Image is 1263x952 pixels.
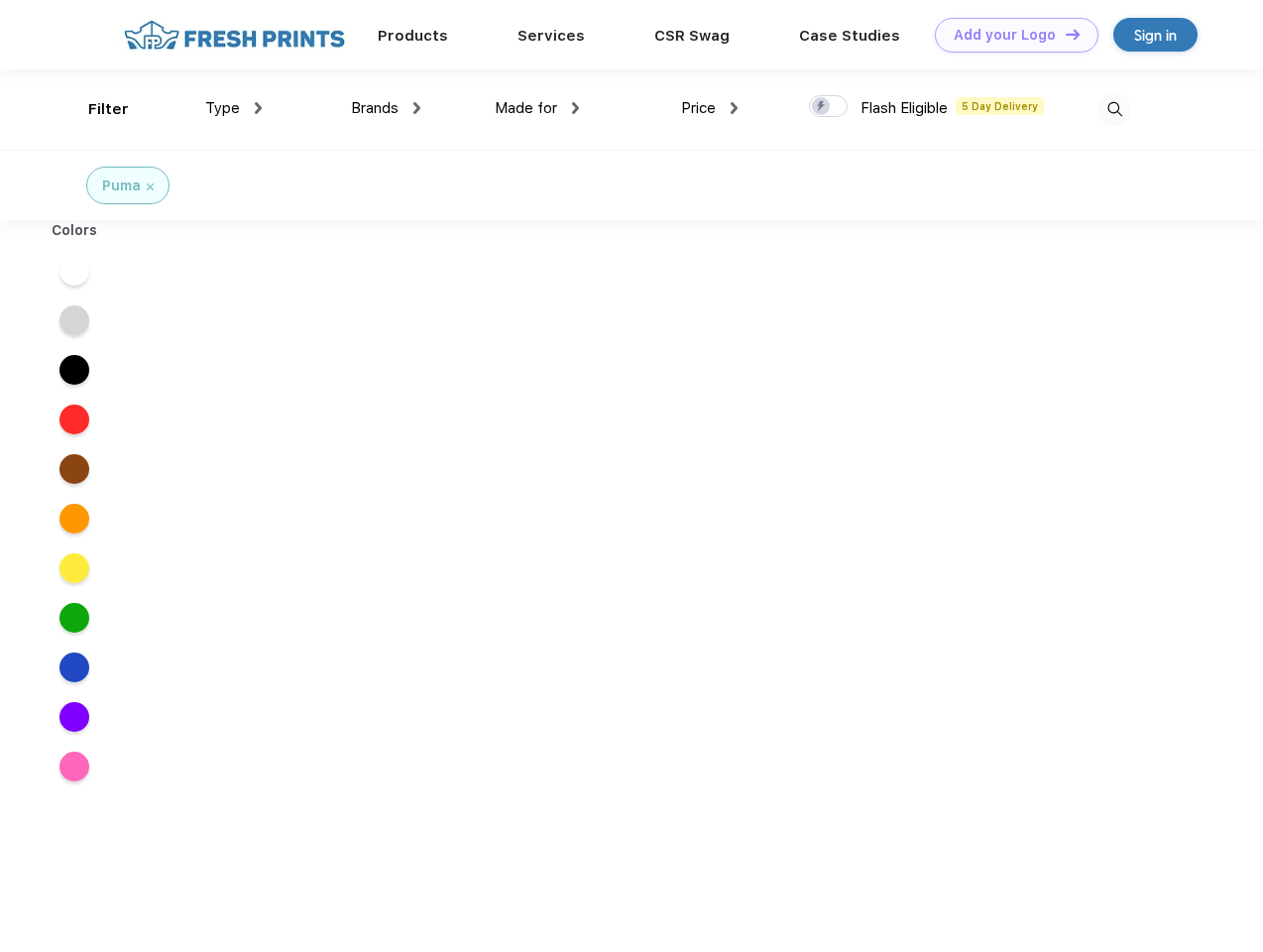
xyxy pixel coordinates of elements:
[118,18,351,53] img: fo%20logo%202.webp
[205,99,240,117] span: Type
[495,99,557,117] span: Made for
[861,99,948,117] span: Flash Eligible
[572,102,579,114] img: dropdown.png
[1098,93,1131,126] img: desktop_search.svg
[147,183,154,190] img: filter_cancel.svg
[1134,24,1177,47] div: Sign in
[378,27,448,45] a: Products
[88,98,129,121] div: Filter
[956,97,1044,115] span: 5 Day Delivery
[255,102,262,114] img: dropdown.png
[517,27,585,45] a: Services
[413,102,420,114] img: dropdown.png
[102,176,141,196] div: Puma
[681,99,716,117] span: Price
[954,27,1056,44] div: Add your Logo
[654,27,730,45] a: CSR Swag
[37,220,113,241] div: Colors
[1066,29,1080,40] img: DT
[1113,18,1198,52] a: Sign in
[731,102,738,114] img: dropdown.png
[351,99,399,117] span: Brands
